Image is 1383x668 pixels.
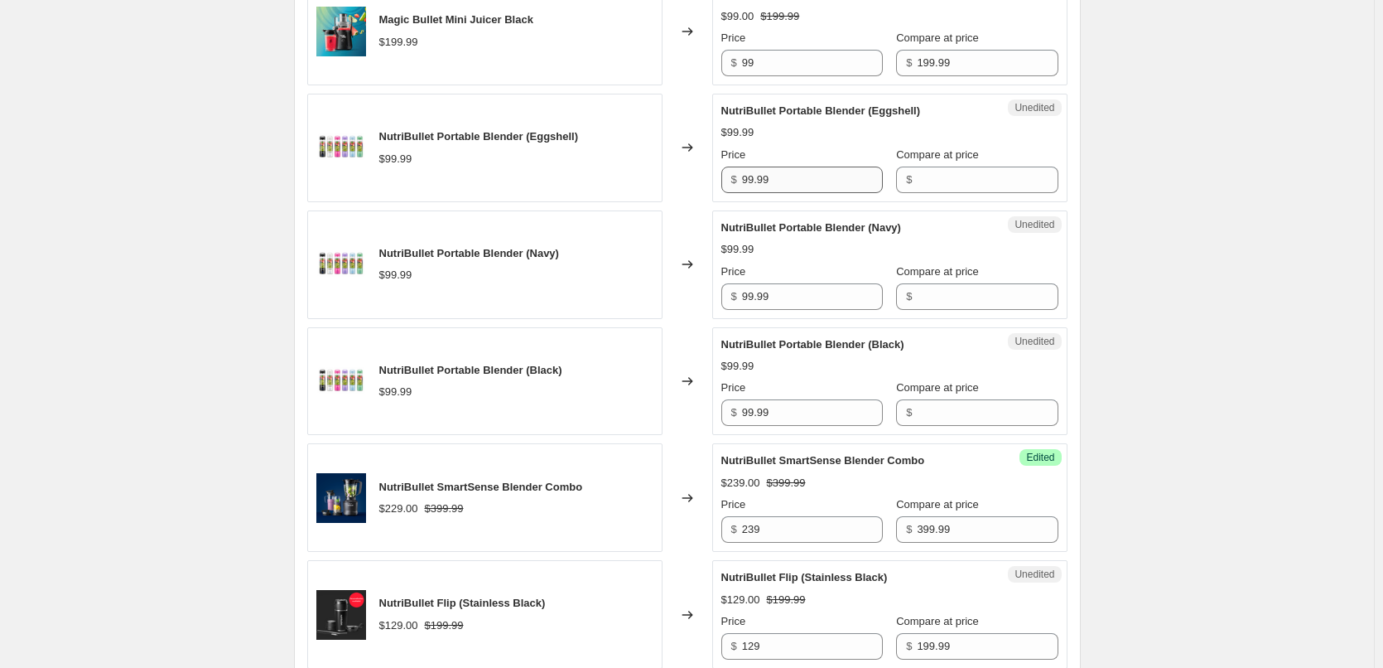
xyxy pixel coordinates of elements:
span: Edited [1026,451,1054,464]
div: $99.99 [379,384,412,400]
div: $199.99 [379,34,418,51]
span: NutriBullet Portable Blender (Navy) [721,221,901,234]
span: Compare at price [896,615,979,627]
span: Compare at price [896,498,979,511]
img: MB_Mini-Juicer-AK_Web_Hero_3000x3000_c0d10c43-90c4-49c9-b8c1-df294ae9fb60_80x.jpg [316,7,366,56]
div: $99.99 [379,267,412,283]
img: All_Portables_80x.png [316,356,366,406]
span: Price [721,31,746,44]
span: Price [721,498,746,511]
span: NutriBullet Portable Blender (Eggshell) [721,104,921,117]
span: $ [731,56,737,69]
span: Compare at price [896,148,979,161]
span: NutriBullet Flip (Stainless Black) [721,571,888,583]
div: $229.00 [379,501,418,517]
span: Price [721,381,746,394]
span: NutriBullet Portable Blender (Navy) [379,247,559,259]
span: Unedited [1014,101,1054,114]
span: $ [906,173,912,186]
span: $ [731,523,737,535]
img: All_Portables_80x.png [316,123,366,172]
div: $99.99 [379,151,412,167]
strike: $199.99 [767,592,806,608]
span: $ [731,290,737,303]
span: NutriBullet SmartSense Blender Combo [379,481,583,493]
div: $129.00 [379,617,418,634]
span: NutriBullet Flip (Stainless Black) [379,597,546,609]
img: SmartSense_80x.png [316,473,366,523]
div: $99.00 [721,8,754,25]
span: Compare at price [896,265,979,278]
span: $ [731,173,737,186]
div: $99.99 [721,124,754,141]
img: Flip_Black_-_with_personalisation_80x.png [316,590,366,640]
div: $129.00 [721,592,760,608]
span: Compare at price [896,381,979,394]
strike: $399.99 [767,475,806,491]
span: $ [731,406,737,419]
div: $99.99 [721,241,754,258]
span: $ [906,406,912,419]
strike: $199.99 [760,8,799,25]
strike: $399.99 [425,501,464,517]
span: $ [906,56,912,69]
span: Compare at price [896,31,979,44]
span: Price [721,615,746,627]
span: $ [731,640,737,652]
span: Unedited [1014,218,1054,231]
div: $239.00 [721,475,760,491]
span: Magic Bullet Mini Juicer Black [379,13,533,26]
span: NutriBullet Portable Blender (Eggshell) [379,130,579,143]
span: NutriBullet Portable Blender (Black) [721,338,904,351]
span: Price [721,148,746,161]
span: $ [906,640,912,652]
span: Unedited [1014,568,1054,581]
span: Price [721,265,746,278]
strike: $199.99 [425,617,464,634]
span: NutriBullet SmartSense Blender Combo [721,454,925,467]
img: All_Portables_80x.png [316,240,366,289]
span: Unedited [1014,335,1054,348]
span: $ [906,523,912,535]
span: NutriBullet Portable Blender (Black) [379,364,562,376]
div: $99.99 [721,358,754,375]
span: $ [906,290,912,303]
